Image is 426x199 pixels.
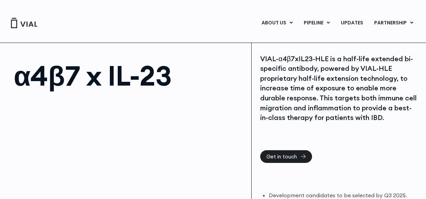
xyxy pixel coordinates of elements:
[369,17,419,29] a: PARTNERSHIPMenu Toggle
[14,62,244,89] h1: α4β7 x IL-23
[298,17,335,29] a: PIPELINEMenu Toggle
[260,54,417,123] div: VIAL-α4β7xIL23-HLE is a half-life extended bi-specific antibody, powered by VIAL-HLE proprietary ...
[10,18,38,28] img: Vial Logo
[260,150,312,163] a: Get in touch
[266,154,297,159] span: Get in touch
[256,17,298,29] a: ABOUT USMenu Toggle
[335,17,368,29] a: UPDATES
